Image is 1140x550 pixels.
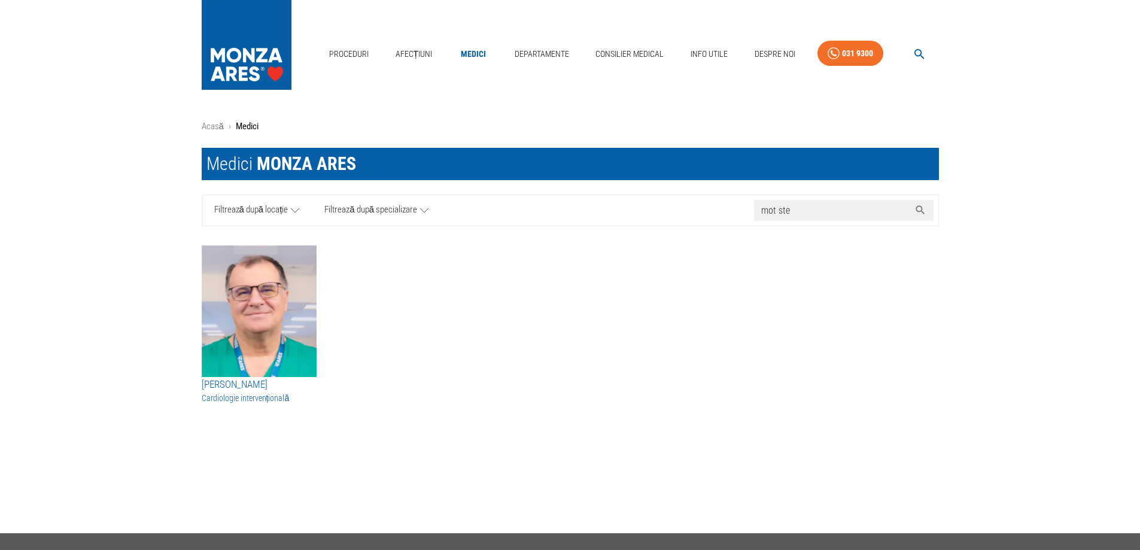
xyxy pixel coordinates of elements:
a: Afecțiuni [391,42,437,66]
a: Filtrează după specializare [312,195,441,226]
a: Medici [454,42,493,66]
span: Filtrează după locație [214,203,288,218]
a: Departamente [510,42,574,66]
p: Medici [236,120,259,133]
nav: breadcrumb [202,120,939,133]
a: 031 9300 [817,41,883,66]
h3: Cardiologie intervențională [202,392,317,404]
a: Consilier Medical [591,42,668,66]
h3: [PERSON_NAME] [202,377,317,393]
a: Despre Noi [750,42,800,66]
div: 031 9300 [842,46,873,61]
a: Acasă [202,121,224,132]
a: [PERSON_NAME]Cardiologie intervențională [202,377,317,405]
span: Filtrează după specializare [324,203,417,218]
li: › [229,120,231,133]
a: Info Utile [686,42,732,66]
div: Medici [206,153,356,175]
span: MONZA ARES [257,153,356,174]
a: Filtrează după locație [202,195,312,226]
img: Dr. Ștefan Moț [202,245,317,377]
a: Proceduri [324,42,373,66]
